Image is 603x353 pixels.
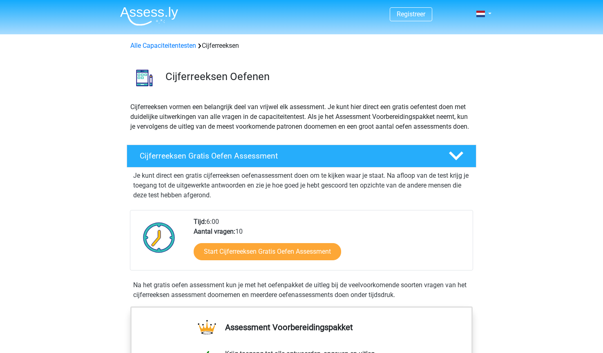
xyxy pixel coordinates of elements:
[194,243,341,260] a: Start Cijferreeksen Gratis Oefen Assessment
[188,217,472,270] div: 6:00 10
[127,41,476,51] div: Cijferreeksen
[194,218,206,226] b: Tijd:
[130,42,196,49] a: Alle Capaciteitentesten
[140,151,435,161] h4: Cijferreeksen Gratis Oefen Assessment
[133,171,470,200] p: Je kunt direct een gratis cijferreeksen oefenassessment doen om te kijken waar je staat. Na afloo...
[120,7,178,26] img: Assessly
[130,280,473,300] div: Na het gratis oefen assessment kun je met het oefenpakket de uitleg bij de veelvoorkomende soorte...
[130,102,473,132] p: Cijferreeksen vormen een belangrijk deel van vrijwel elk assessment. Je kunt hier direct een grat...
[138,217,180,258] img: Klok
[165,70,470,83] h3: Cijferreeksen Oefenen
[194,228,235,235] b: Aantal vragen:
[127,60,162,95] img: cijferreeksen
[397,10,425,18] a: Registreer
[123,145,480,168] a: Cijferreeksen Gratis Oefen Assessment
